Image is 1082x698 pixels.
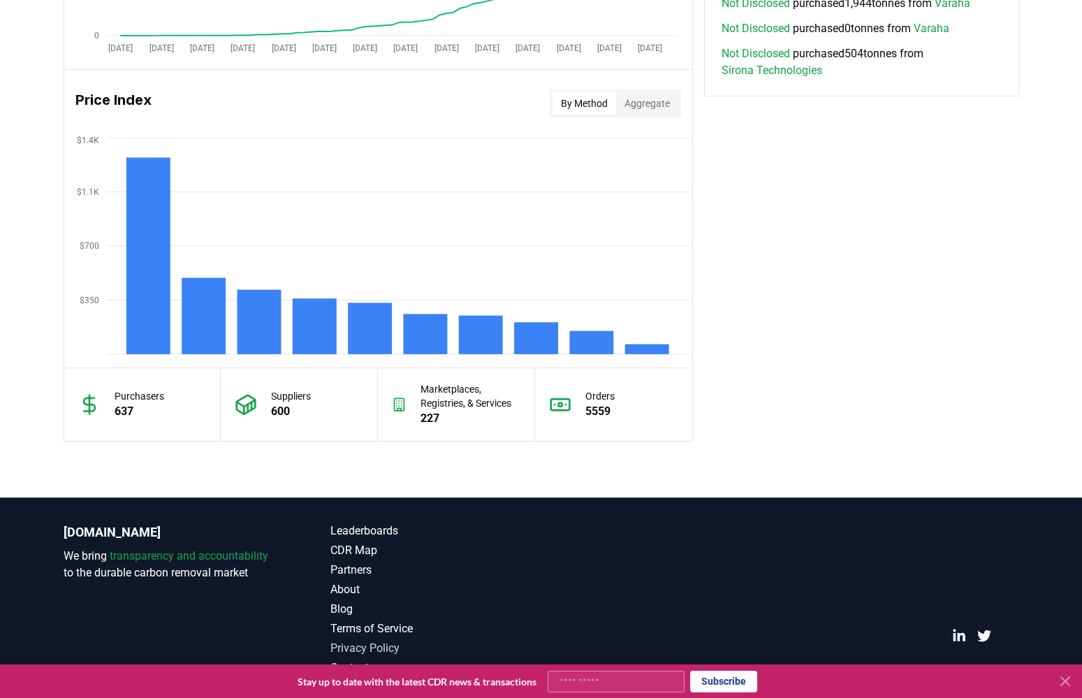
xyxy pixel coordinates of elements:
[353,43,377,53] tspan: [DATE]
[597,43,622,53] tspan: [DATE]
[616,92,678,115] button: Aggregate
[556,43,580,53] tspan: [DATE]
[722,20,949,37] span: purchased 0 tonnes from
[585,403,615,420] p: 5559
[638,43,662,53] tspan: [DATE]
[231,43,255,53] tspan: [DATE]
[115,389,164,403] p: Purchasers
[330,601,541,618] a: Blog
[330,523,541,539] a: Leaderboards
[553,92,616,115] button: By Method
[330,660,541,676] a: Contact
[110,549,268,562] span: transparency and accountability
[271,403,311,420] p: 600
[977,629,991,643] a: Twitter
[75,89,152,117] h3: Price Index
[64,523,275,542] p: [DOMAIN_NAME]
[330,581,541,598] a: About
[94,31,98,41] tspan: 0
[393,43,418,53] tspan: [DATE]
[421,382,520,410] p: Marketplaces, Registries, & Services
[722,45,790,62] a: Not Disclosed
[312,43,336,53] tspan: [DATE]
[516,43,540,53] tspan: [DATE]
[585,389,615,403] p: Orders
[914,20,949,37] a: Varaha
[421,410,520,427] p: 227
[475,43,499,53] tspan: [DATE]
[64,548,275,581] p: We bring to the durable carbon removal market
[271,389,311,403] p: Suppliers
[271,43,295,53] tspan: [DATE]
[330,620,541,637] a: Terms of Service
[76,187,98,197] tspan: $1.1K
[722,20,790,37] a: Not Disclosed
[330,640,541,657] a: Privacy Policy
[434,43,458,53] tspan: [DATE]
[722,45,1002,79] span: purchased 504 tonnes from
[115,403,164,420] p: 637
[79,241,98,251] tspan: $700
[330,562,541,579] a: Partners
[149,43,173,53] tspan: [DATE]
[79,296,98,305] tspan: $350
[76,136,98,145] tspan: $1.4K
[108,43,133,53] tspan: [DATE]
[190,43,214,53] tspan: [DATE]
[722,62,822,79] a: Sirona Technologies
[952,629,966,643] a: LinkedIn
[330,542,541,559] a: CDR Map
